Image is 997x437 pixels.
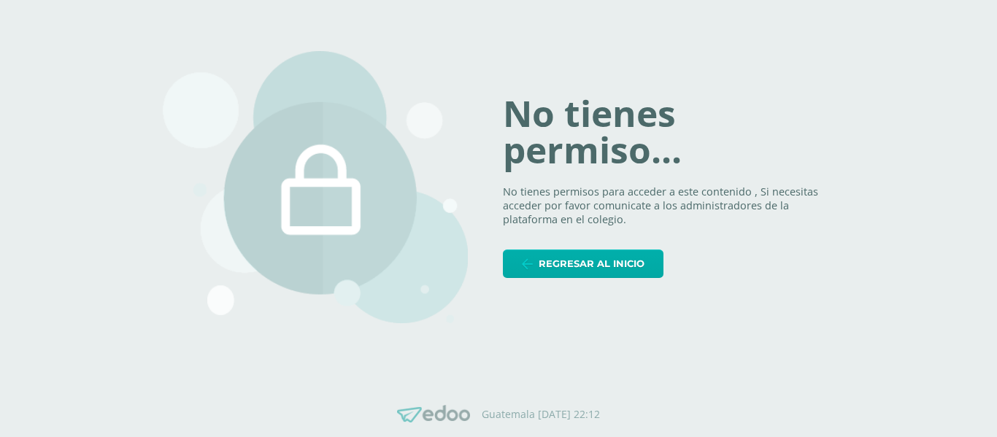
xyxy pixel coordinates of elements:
p: Guatemala [DATE] 22:12 [482,408,600,421]
h1: No tienes permiso... [503,96,834,168]
a: Regresar al inicio [503,250,663,278]
img: 403.png [163,51,468,324]
img: Edoo [397,405,470,423]
p: No tienes permisos para acceder a este contenido , Si necesitas acceder por favor comunicate a lo... [503,185,834,226]
span: Regresar al inicio [539,250,644,277]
